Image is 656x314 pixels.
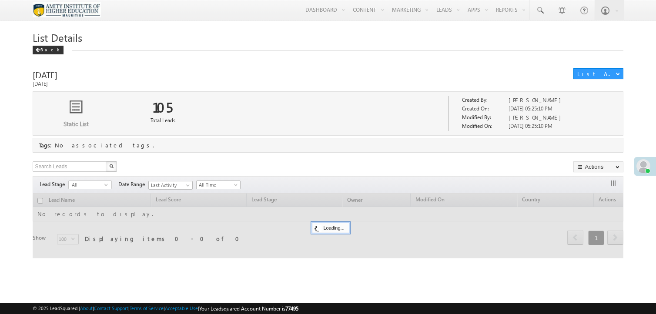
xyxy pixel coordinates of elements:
[94,305,128,311] a: Contact Support
[151,117,175,124] span: Total Leads
[40,180,68,188] span: Lead Stage
[312,223,349,233] div: Loading...
[577,70,614,78] div: List Actions
[118,180,148,188] span: Date Range
[33,2,101,17] img: Custom Logo
[462,96,505,105] div: Created By:
[573,68,623,79] button: List Actions
[69,181,104,189] span: All
[33,120,119,128] p: Static List
[33,30,82,44] span: List Details
[509,114,566,121] span: [PERSON_NAME]
[55,141,154,149] span: No associated tags.
[197,181,238,189] span: All Time
[462,105,505,114] div: Created On:
[39,141,51,149] span: Tags:
[509,96,566,104] span: [PERSON_NAME]
[33,46,64,54] div: Back
[147,95,179,116] div: 105
[104,183,111,187] span: select
[509,105,598,114] div: [DATE] 05:25:10 PM
[462,114,505,122] div: Modified By:
[33,45,68,53] a: Back
[199,305,298,312] span: Your Leadsquared Account Number is
[149,181,190,189] span: Last Activity
[165,305,198,311] a: Acceptable Use
[33,80,287,87] div: [DATE]
[109,164,114,168] img: Search
[573,161,623,172] button: Actions
[196,180,241,189] a: All Time
[80,305,93,311] a: About
[148,181,193,190] a: Last Activity
[130,305,164,311] a: Terms of Service
[33,304,298,313] span: © 2025 LeadSquared | | | | |
[33,68,522,80] div: [DATE]
[462,122,505,131] div: Modified On:
[509,122,598,131] div: [DATE] 05:25:10 PM
[285,305,298,312] span: 77495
